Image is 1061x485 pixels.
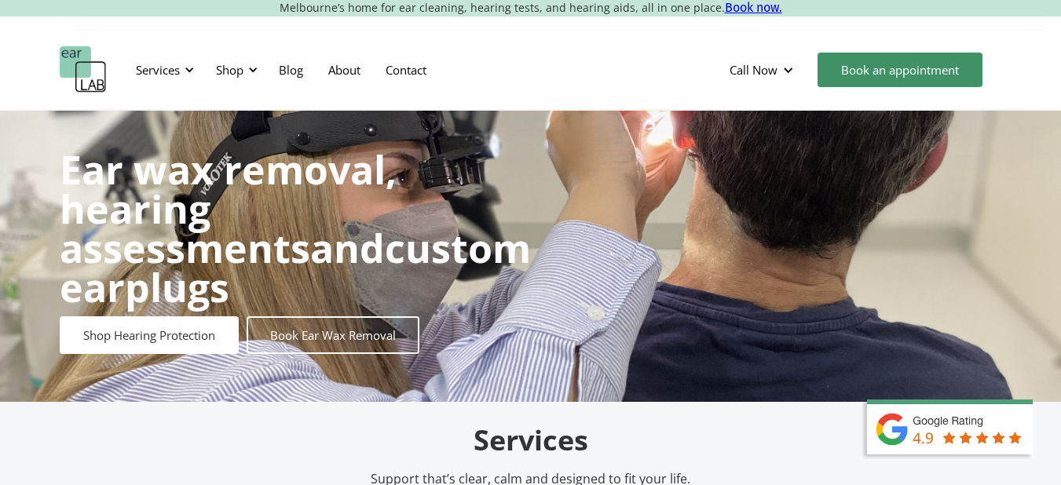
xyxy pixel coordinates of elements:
[266,47,316,93] a: Blog
[60,221,531,314] strong: custom earplugs
[730,62,777,78] div: Call Now
[60,150,531,307] h1: and
[136,62,180,78] div: Services
[207,46,262,93] div: Shop
[247,316,419,354] a: Book Ear Wax Removal
[60,46,107,93] a: home
[126,46,199,93] div: Services
[162,422,900,459] h2: Services
[60,316,239,354] a: Shop Hearing Protection
[216,62,243,78] div: Shop
[818,53,982,87] a: Book an appointment
[60,143,397,275] strong: Ear wax removal, hearing assessments
[373,47,439,93] a: Contact
[316,47,373,93] a: About
[717,46,810,93] div: Call Now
